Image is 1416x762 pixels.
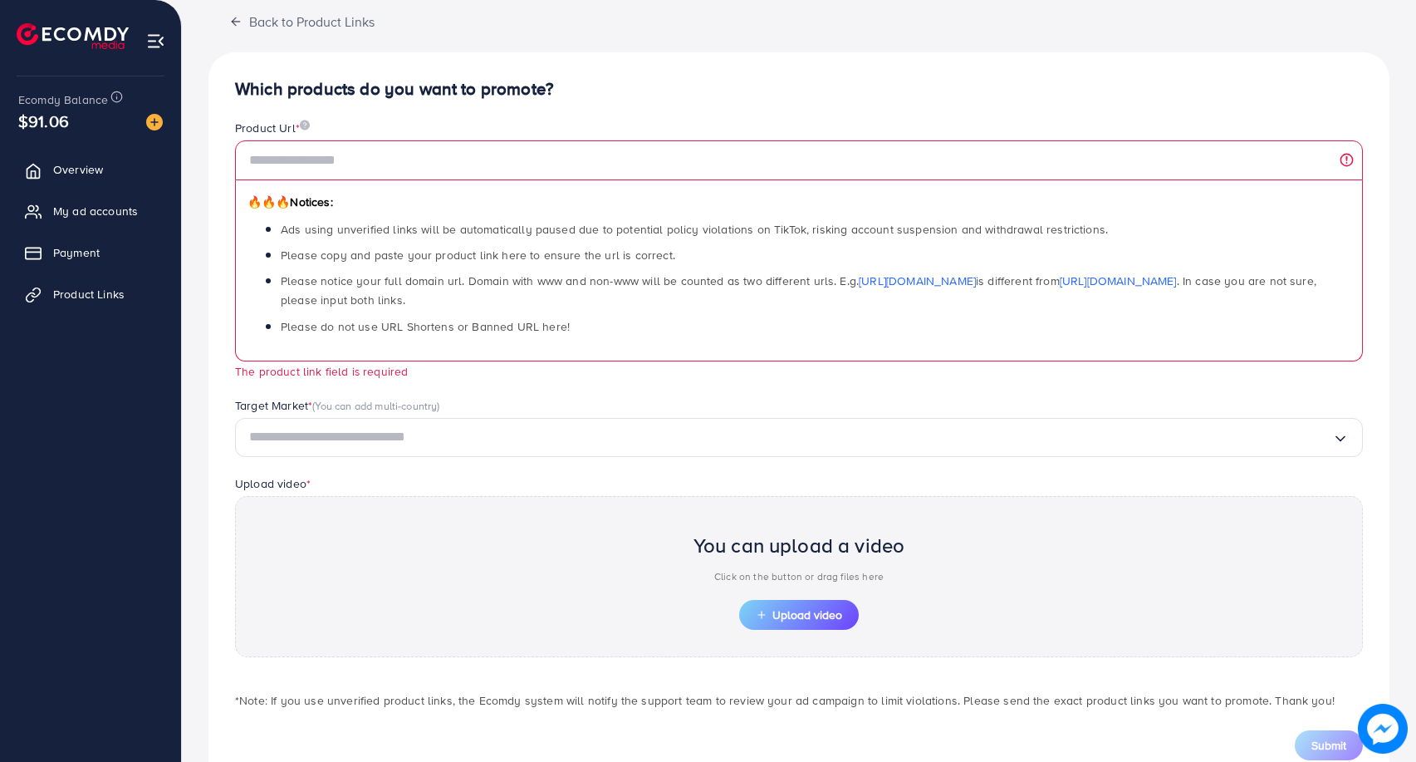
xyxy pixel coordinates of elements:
span: Please copy and paste your product link here to ensure the url is correct. [281,247,675,263]
small: The product link field is required [235,363,408,379]
img: image [300,120,310,130]
span: Please notice your full domain url. Domain with www and non-www will be counted as two different ... [281,273,1316,308]
a: Payment [12,236,169,269]
a: [URL][DOMAIN_NAME] [1060,273,1177,289]
span: Ads using unverified links will be automatically paused due to potential policy violations on Tik... [281,221,1108,238]
img: image [146,114,163,130]
a: Overview [12,153,169,186]
img: logo [17,23,129,49]
p: Click on the button or drag files here [693,567,905,587]
span: 🔥🔥🔥 [247,194,290,210]
label: Product Url [235,120,310,136]
button: Back to Product Links [208,3,395,39]
span: Notices: [247,194,333,210]
span: Payment [53,244,100,261]
span: $91.06 [18,109,69,133]
a: My ad accounts [12,194,169,228]
label: Upload video [235,475,311,492]
h2: You can upload a video [693,533,905,558]
div: Search for option [235,418,1363,457]
span: Please do not use URL Shortens or Banned URL here! [281,318,570,335]
input: Search for option [249,425,1332,450]
span: (You can add multi-country) [312,398,439,413]
button: Submit [1295,730,1363,760]
span: Overview [53,161,103,178]
span: Ecomdy Balance [18,91,108,108]
a: Product Links [12,278,169,311]
p: *Note: If you use unverified product links, the Ecomdy system will notify the support team to rev... [235,691,1363,710]
span: Product Links [53,286,125,302]
label: Target Market [235,397,440,414]
img: menu [146,32,165,51]
a: [URL][DOMAIN_NAME] [859,273,976,289]
img: image [1358,704,1408,754]
span: Submit [1311,737,1346,754]
span: My ad accounts [53,203,138,219]
h4: Which products do you want to promote? [235,79,1363,100]
button: Upload video [739,600,859,630]
span: Upload video [756,609,842,621]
